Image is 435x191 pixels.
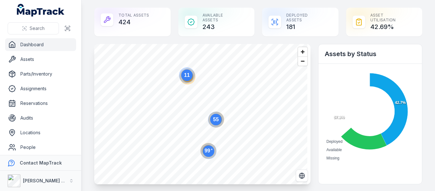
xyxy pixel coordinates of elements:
button: Search [8,22,59,34]
tspan: + [211,148,213,151]
span: Available [326,148,342,152]
text: 99 [204,148,213,153]
canvas: Map [94,44,307,184]
text: 11 [184,72,190,78]
span: Missing [326,156,339,160]
strong: Contact MapTrack [20,160,62,165]
h2: Assets by Status [325,49,416,58]
a: Locations [5,126,76,139]
a: People [5,141,76,154]
a: Audits [5,112,76,124]
button: Switch to Satellite View [296,170,308,182]
a: Assets [5,53,76,66]
text: 55 [213,117,219,122]
button: Zoom out [298,56,307,66]
a: Assignments [5,82,76,95]
a: Dashboard [5,38,76,51]
button: Zoom in [298,47,307,56]
a: Parts/Inventory [5,68,76,80]
strong: [PERSON_NAME] Group [23,178,75,183]
span: Search [30,25,45,32]
a: MapTrack [17,4,65,17]
span: Deployed [326,139,343,144]
a: Reservations [5,97,76,110]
